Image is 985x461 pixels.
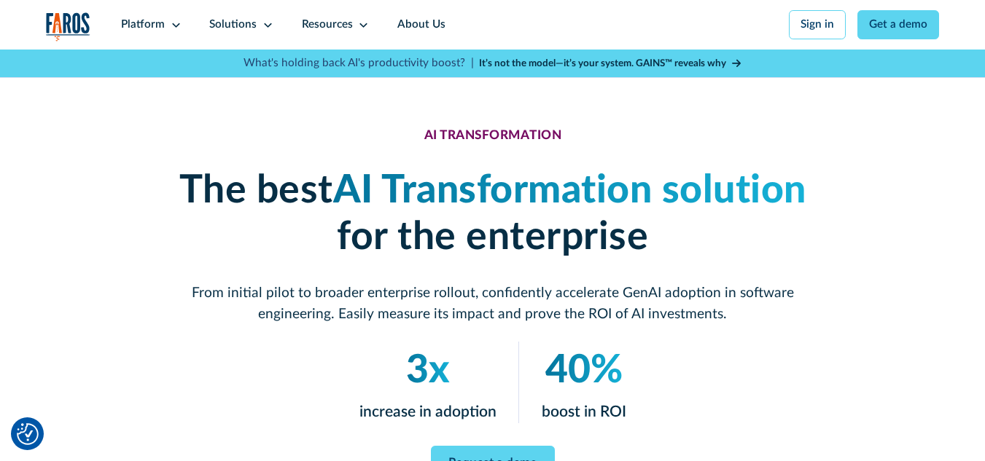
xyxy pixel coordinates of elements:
[424,128,561,143] div: AI TRANSFORMATION
[789,10,846,39] a: Sign in
[545,352,623,390] em: 40%
[244,55,474,72] p: What's holding back AI's productivity boost? |
[46,12,90,42] img: Logo of the analytics and reporting company Faros.
[46,12,90,42] a: home
[479,56,741,71] a: It’s not the model—it’s your system. GAINS™ reveals why
[157,283,828,325] p: From initial pilot to broader enterprise rollout, confidently accelerate GenAI adoption in softwa...
[121,17,165,34] div: Platform
[302,17,353,34] div: Resources
[857,10,940,39] a: Get a demo
[405,352,449,390] em: 3x
[209,17,257,34] div: Solutions
[359,401,496,424] p: increase in adoption
[337,218,648,256] strong: for the enterprise
[479,58,726,68] strong: It’s not the model—it’s your system. GAINS™ reveals why
[179,171,332,210] strong: The best
[17,423,39,445] img: Revisit consent button
[542,401,626,424] p: boost in ROI
[332,171,806,210] em: AI Transformation solution
[17,423,39,445] button: Cookie Settings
